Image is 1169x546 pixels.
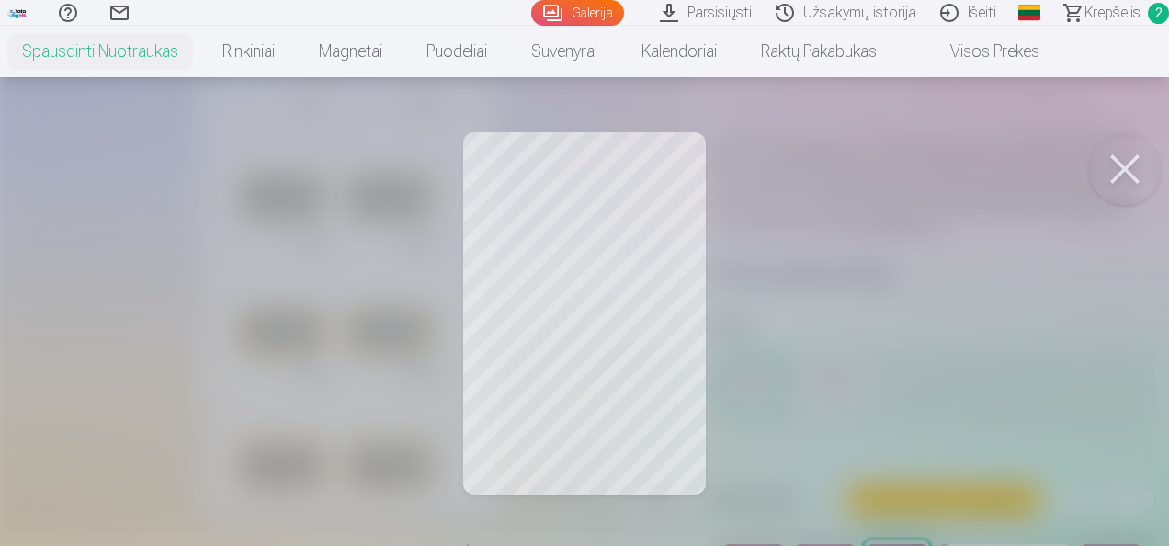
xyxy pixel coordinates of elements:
[200,26,297,77] a: Rinkiniai
[509,26,619,77] a: Suvenyrai
[739,26,899,77] a: Raktų pakabukas
[297,26,404,77] a: Magnetai
[404,26,509,77] a: Puodeliai
[899,26,1061,77] a: Visos prekės
[7,7,28,18] img: /fa2
[1148,3,1169,24] span: 2
[619,26,739,77] a: Kalendoriai
[1084,2,1141,24] span: Krepšelis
